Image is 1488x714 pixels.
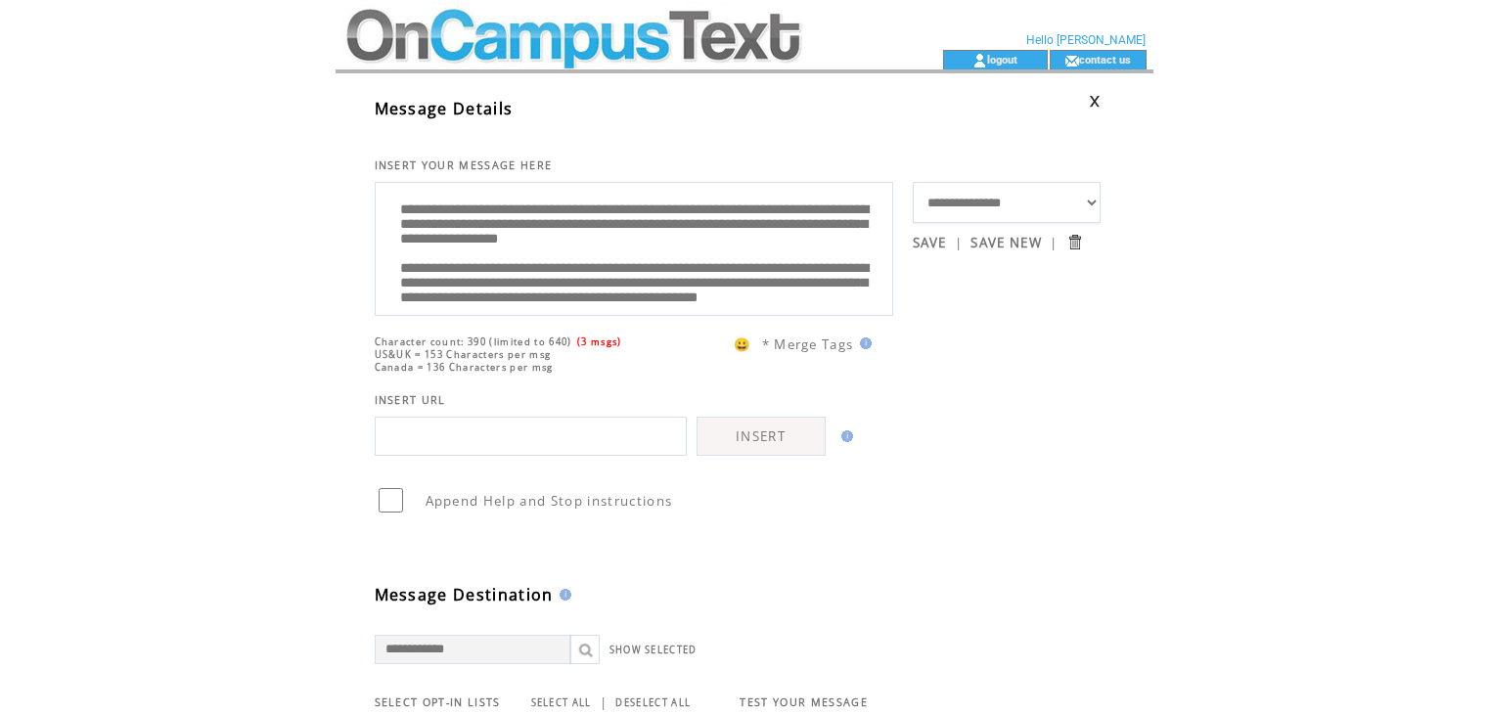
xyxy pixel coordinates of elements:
img: help.gif [854,337,872,349]
span: 😀 [734,335,751,353]
span: Append Help and Stop instructions [426,492,673,510]
span: SELECT OPT-IN LISTS [375,695,501,709]
span: Message Destination [375,584,554,605]
a: SAVE [913,234,947,251]
span: * Merge Tags [762,335,854,353]
input: Submit [1065,233,1084,251]
span: (3 msgs) [577,335,622,348]
img: help.gif [554,589,571,601]
img: account_icon.gif [972,53,987,68]
img: help.gif [835,430,853,442]
span: Character count: 390 (limited to 640) [375,335,572,348]
span: | [955,234,963,251]
span: | [1050,234,1058,251]
span: TEST YOUR MESSAGE [740,695,868,709]
span: INSERT YOUR MESSAGE HERE [375,158,553,172]
span: INSERT URL [375,393,446,407]
span: Canada = 136 Characters per msg [375,361,554,374]
a: contact us [1079,53,1131,66]
span: Message Details [375,98,514,119]
a: logout [987,53,1017,66]
a: DESELECT ALL [615,696,691,709]
a: SELECT ALL [531,696,592,709]
span: US&UK = 153 Characters per msg [375,348,552,361]
span: Hello [PERSON_NAME] [1026,33,1146,47]
a: SHOW SELECTED [609,644,698,656]
a: INSERT [697,417,826,456]
a: SAVE NEW [970,234,1042,251]
img: contact_us_icon.gif [1064,53,1079,68]
span: | [600,693,608,711]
